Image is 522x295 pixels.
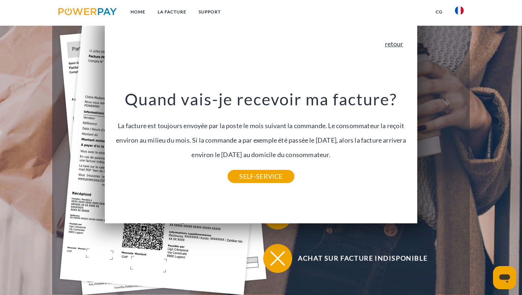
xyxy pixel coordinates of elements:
a: Support [192,5,227,18]
button: Achat sur facture indisponible [263,244,452,273]
a: CG [430,5,449,18]
h3: Quand vais-je recevoir ma facture? [109,89,413,109]
span: Achat sur facture indisponible [274,244,452,273]
a: Home [124,5,152,18]
img: qb_close.svg [269,249,287,267]
img: logo-powerpay.svg [58,8,117,15]
a: LA FACTURE [152,5,192,18]
a: SELF-SERVICE [228,170,294,183]
iframe: Bouton de lancement de la fenêtre de messagerie, conversation en cours [493,266,516,289]
div: La facture est toujours envoyée par la poste le mois suivant la commande. Le consommateur la reço... [109,89,413,176]
a: retour [385,41,403,47]
img: fr [455,6,464,15]
button: Centre d'assistance [263,201,452,229]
